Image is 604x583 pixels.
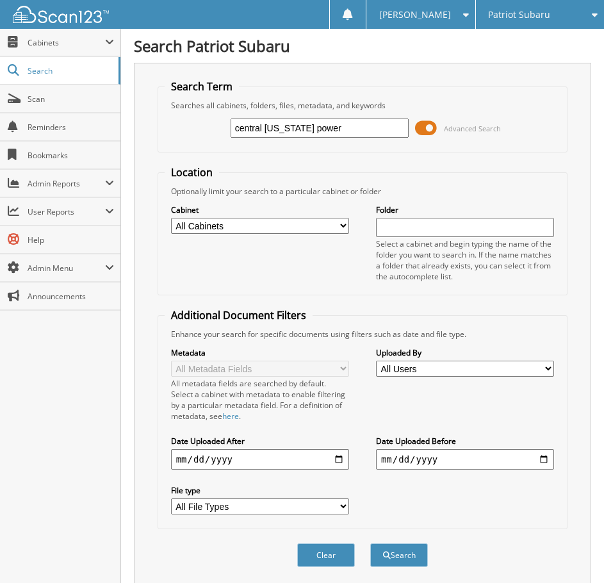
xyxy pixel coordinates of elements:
span: Reminders [28,122,114,133]
span: Search [28,65,112,76]
label: File type [171,485,349,496]
iframe: Chat Widget [540,521,604,583]
span: Help [28,234,114,245]
h1: Search Patriot Subaru [134,35,591,56]
legend: Search Term [165,79,239,94]
button: Search [370,543,428,567]
img: scan123-logo-white.svg [13,6,109,23]
label: Date Uploaded After [171,436,349,447]
input: end [376,449,554,470]
span: Bookmarks [28,150,114,161]
label: Folder [376,204,554,215]
span: User Reports [28,206,105,217]
span: Announcements [28,291,114,302]
legend: Location [165,165,219,179]
label: Metadata [171,347,349,358]
span: Admin Reports [28,178,105,189]
label: Date Uploaded Before [376,436,554,447]
div: All metadata fields are searched by default. Select a cabinet with metadata to enable filtering b... [171,378,349,422]
span: Cabinets [28,37,105,48]
span: Scan [28,94,114,104]
button: Clear [297,543,355,567]
label: Cabinet [171,204,349,215]
div: Optionally limit your search to a particular cabinet or folder [165,186,561,197]
legend: Additional Document Filters [165,308,313,322]
span: [PERSON_NAME] [379,11,451,19]
span: Patriot Subaru [488,11,550,19]
input: start [171,449,349,470]
label: Uploaded By [376,347,554,358]
div: Select a cabinet and begin typing the name of the folder you want to search in. If the name match... [376,238,554,282]
a: here [222,411,239,422]
div: Searches all cabinets, folders, files, metadata, and keywords [165,100,561,111]
span: Advanced Search [444,124,501,133]
div: Enhance your search for specific documents using filters such as date and file type. [165,329,561,340]
span: Admin Menu [28,263,105,274]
